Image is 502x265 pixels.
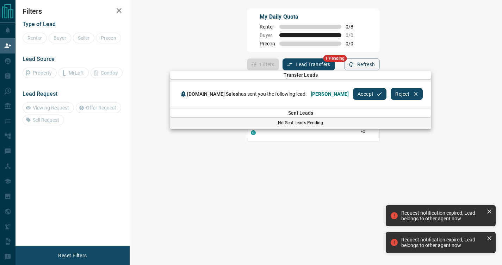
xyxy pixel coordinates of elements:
[187,91,238,97] span: [DOMAIN_NAME] Sales
[391,88,422,100] button: Reject
[187,91,306,97] span: has sent you the following lead:
[170,120,431,126] p: No Sent Leads Pending
[170,72,431,78] span: Transfer Leads
[170,110,431,116] span: Sent Leads
[353,88,386,100] button: Accept
[401,210,484,221] div: Request notification expired, Lead belongs to other agent now
[401,237,484,248] div: Request notification expired, Lead belongs to other agent now
[311,91,349,97] span: [PERSON_NAME]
